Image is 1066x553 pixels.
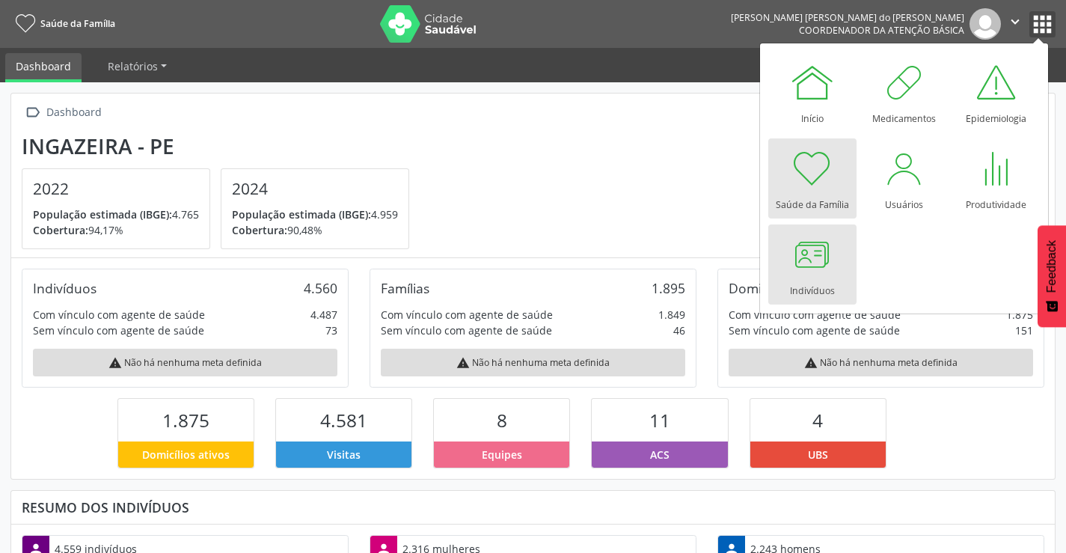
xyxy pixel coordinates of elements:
a: Usuários [860,138,949,219]
i: warning [456,356,470,370]
p: 4.765 [33,207,199,222]
p: 90,48% [232,222,398,238]
div: 73 [325,323,337,338]
div: 4.487 [310,307,337,323]
a: Dashboard [5,53,82,82]
a: Produtividade [952,138,1041,219]
div: [PERSON_NAME] [PERSON_NAME] do [PERSON_NAME] [731,11,964,24]
h4: 2022 [33,180,199,198]
div: Famílias [381,280,429,296]
span: Cobertura: [232,223,287,237]
span: Domicílios ativos [142,447,230,462]
div: Não há nenhuma meta definida [729,349,1033,376]
i: warning [804,356,818,370]
div: Com vínculo com agente de saúde [381,307,553,323]
div: Não há nenhuma meta definida [381,349,685,376]
span: Cobertura: [33,223,88,237]
div: 1.849 [658,307,685,323]
a:  Dashboard [22,102,104,123]
a: Relatórios [97,53,177,79]
span: 1.875 [162,408,209,433]
div: 46 [673,323,685,338]
i:  [22,102,43,123]
h4: 2024 [232,180,398,198]
div: 1.895 [652,280,685,296]
div: Sem vínculo com agente de saúde [729,323,900,338]
a: Medicamentos [860,52,949,132]
div: 1.875 [1006,307,1033,323]
div: Com vínculo com agente de saúde [33,307,205,323]
div: Indivíduos [33,280,97,296]
div: Domicílios [729,280,791,296]
span: Relatórios [108,59,158,73]
span: Equipes [482,447,522,462]
a: Saúde da Família [10,11,115,36]
a: Saúde da Família [768,138,857,219]
span: Feedback [1045,240,1059,293]
i:  [1007,13,1023,30]
div: Sem vínculo com agente de saúde [33,323,204,338]
p: 4.959 [232,207,398,222]
button:  [1001,8,1029,40]
div: Resumo dos indivíduos [22,499,1044,516]
a: Início [768,52,857,132]
span: Saúde da Família [40,17,115,30]
button: Feedback - Mostrar pesquisa [1038,225,1066,327]
div: Dashboard [43,102,104,123]
span: UBS [808,447,828,462]
div: Sem vínculo com agente de saúde [381,323,552,338]
span: ACS [650,447,670,462]
a: Epidemiologia [952,52,1041,132]
span: 4 [812,408,823,433]
span: 11 [649,408,670,433]
a: Indivíduos [768,224,857,305]
div: Ingazeira - PE [22,134,420,159]
div: Não há nenhuma meta definida [33,349,337,376]
span: 8 [497,408,507,433]
span: Visitas [327,447,361,462]
p: 94,17% [33,222,199,238]
img: img [969,8,1001,40]
div: 4.560 [304,280,337,296]
div: 151 [1015,323,1033,338]
div: Com vínculo com agente de saúde [729,307,901,323]
span: População estimada (IBGE): [33,207,172,221]
button: apps [1029,11,1056,37]
span: Coordenador da Atenção Básica [799,24,964,37]
i: warning [108,356,122,370]
span: 4.581 [320,408,367,433]
span: População estimada (IBGE): [232,207,371,221]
